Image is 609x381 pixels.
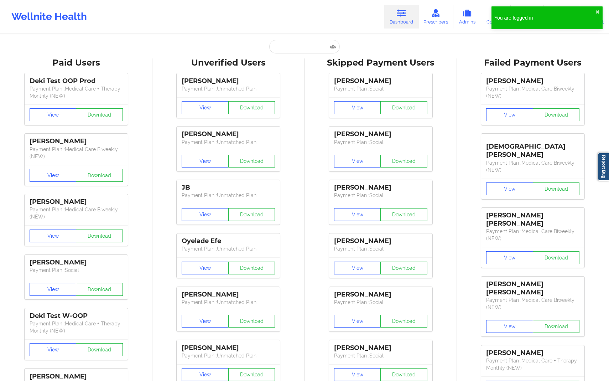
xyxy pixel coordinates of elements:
[182,208,229,221] button: View
[595,9,600,15] button: close
[309,57,452,68] div: Skipped Payment Users
[380,155,427,168] button: Download
[30,267,123,274] p: Payment Plan : Social
[76,108,123,121] button: Download
[486,108,533,121] button: View
[334,262,381,274] button: View
[30,258,123,267] div: [PERSON_NAME]
[334,368,381,381] button: View
[533,320,580,333] button: Download
[182,85,275,92] p: Payment Plan : Unmatched Plan
[334,192,427,199] p: Payment Plan : Social
[228,101,275,114] button: Download
[486,228,579,242] p: Payment Plan : Medical Care Biweekly (NEW)
[30,343,77,356] button: View
[334,101,381,114] button: View
[182,245,275,252] p: Payment Plan : Unmatched Plan
[486,137,579,159] div: [DEMOGRAPHIC_DATA][PERSON_NAME]
[228,208,275,221] button: Download
[182,77,275,85] div: [PERSON_NAME]
[334,245,427,252] p: Payment Plan : Social
[486,280,579,297] div: [PERSON_NAME] [PERSON_NAME]
[486,77,579,85] div: [PERSON_NAME]
[30,320,123,334] p: Payment Plan : Medical Care + Therapy Monthly (NEW)
[486,85,579,99] p: Payment Plan : Medical Care Biweekly (NEW)
[334,130,427,138] div: [PERSON_NAME]
[228,262,275,274] button: Download
[30,283,77,296] button: View
[380,101,427,114] button: Download
[182,262,229,274] button: View
[453,5,481,29] a: Admins
[228,315,275,328] button: Download
[30,372,123,381] div: [PERSON_NAME]
[462,57,604,68] div: Failed Payment Users
[533,251,580,264] button: Download
[334,315,381,328] button: View
[334,299,427,306] p: Payment Plan : Social
[30,198,123,206] div: [PERSON_NAME]
[30,146,123,160] p: Payment Plan : Medical Care Biweekly (NEW)
[76,283,123,296] button: Download
[486,159,579,174] p: Payment Plan : Medical Care Biweekly (NEW)
[182,237,275,245] div: Oyelade Efe
[182,368,229,381] button: View
[334,352,427,359] p: Payment Plan : Social
[182,155,229,168] button: View
[486,182,533,195] button: View
[533,108,580,121] button: Download
[334,237,427,245] div: [PERSON_NAME]
[380,315,427,328] button: Download
[380,368,427,381] button: Download
[182,184,275,192] div: JB
[30,137,123,145] div: [PERSON_NAME]
[334,155,381,168] button: View
[182,352,275,359] p: Payment Plan : Unmatched Plan
[486,320,533,333] button: View
[182,101,229,114] button: View
[30,169,77,182] button: View
[30,312,123,320] div: Deki Test W-OOP
[481,5,511,29] a: Coaches
[157,57,300,68] div: Unverified Users
[533,182,580,195] button: Download
[384,5,418,29] a: Dashboard
[334,290,427,299] div: [PERSON_NAME]
[30,230,77,242] button: View
[334,344,427,352] div: [PERSON_NAME]
[494,14,595,21] div: You are logged in
[76,230,123,242] button: Download
[486,211,579,228] div: [PERSON_NAME] [PERSON_NAME]
[182,299,275,306] p: Payment Plan : Unmatched Plan
[30,206,123,220] p: Payment Plan : Medical Care Biweekly (NEW)
[486,297,579,311] p: Payment Plan : Medical Care Biweekly (NEW)
[182,139,275,146] p: Payment Plan : Unmatched Plan
[486,357,579,371] p: Payment Plan : Medical Care + Therapy Monthly (NEW)
[30,77,123,85] div: Deki Test OOP Prod
[76,169,123,182] button: Download
[334,208,381,221] button: View
[182,192,275,199] p: Payment Plan : Unmatched Plan
[380,208,427,221] button: Download
[30,108,77,121] button: View
[5,57,147,68] div: Paid Users
[486,251,533,264] button: View
[30,85,123,99] p: Payment Plan : Medical Care + Therapy Monthly (NEW)
[334,139,427,146] p: Payment Plan : Social
[76,343,123,356] button: Download
[228,368,275,381] button: Download
[380,262,427,274] button: Download
[334,77,427,85] div: [PERSON_NAME]
[182,344,275,352] div: [PERSON_NAME]
[598,153,609,181] a: Report Bug
[228,155,275,168] button: Download
[182,290,275,299] div: [PERSON_NAME]
[334,85,427,92] p: Payment Plan : Social
[418,5,454,29] a: Prescribers
[182,315,229,328] button: View
[182,130,275,138] div: [PERSON_NAME]
[334,184,427,192] div: [PERSON_NAME]
[486,349,579,357] div: [PERSON_NAME]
